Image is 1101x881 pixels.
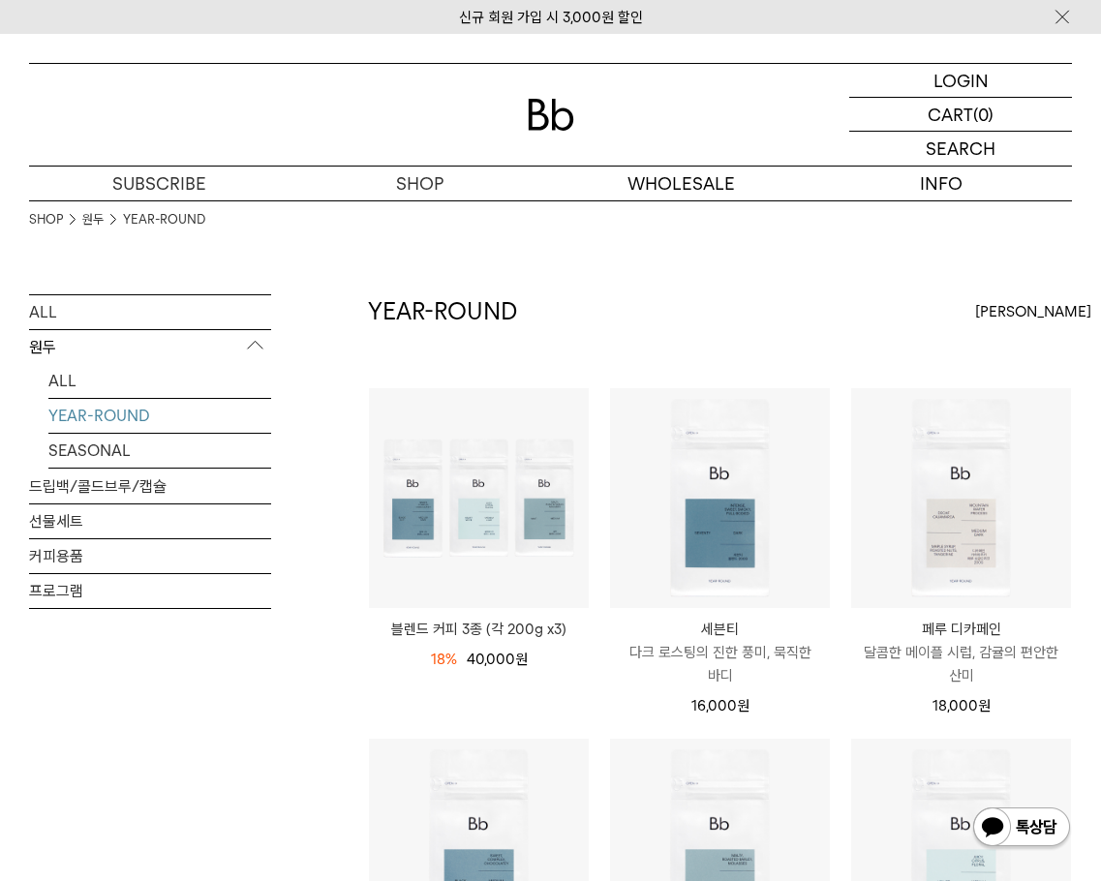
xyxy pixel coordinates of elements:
[849,64,1072,98] a: LOGIN
[691,697,749,714] span: 16,000
[48,399,271,433] a: YEAR-ROUND
[29,504,271,538] a: 선물세트
[368,295,517,328] h2: YEAR-ROUND
[610,618,830,687] a: 세븐티 다크 로스팅의 진한 풍미, 묵직한 바디
[123,210,205,229] a: YEAR-ROUND
[973,98,994,131] p: (0)
[849,98,1072,132] a: CART (0)
[290,167,550,200] a: SHOP
[610,641,830,687] p: 다크 로스팅의 진한 풍미, 묵직한 바디
[610,388,830,608] img: 세븐티
[29,295,271,329] a: ALL
[48,364,271,398] a: ALL
[29,574,271,608] a: 프로그램
[467,651,528,668] span: 40,000
[928,98,973,131] p: CART
[528,99,574,131] img: 로고
[851,641,1071,687] p: 달콤한 메이플 시럽, 감귤의 편안한 산미
[515,651,528,668] span: 원
[29,210,63,229] a: SHOP
[851,388,1071,608] img: 페루 디카페인
[369,388,589,608] img: 블렌드 커피 3종 (각 200g x3)
[48,434,271,468] a: SEASONAL
[811,167,1072,200] p: INFO
[737,697,749,714] span: 원
[29,330,271,365] p: 원두
[971,805,1072,852] img: 카카오톡 채널 1:1 채팅 버튼
[29,539,271,573] a: 커피용품
[933,64,989,97] p: LOGIN
[975,300,1091,323] span: [PERSON_NAME]
[851,618,1071,641] p: 페루 디카페인
[978,697,991,714] span: 원
[431,648,457,671] div: 18%
[926,132,995,166] p: SEARCH
[551,167,811,200] p: WHOLESALE
[29,167,290,200] a: SUBSCRIBE
[29,470,271,503] a: 드립백/콜드브루/캡슐
[851,618,1071,687] a: 페루 디카페인 달콤한 메이플 시럽, 감귤의 편안한 산미
[459,9,643,26] a: 신규 회원 가입 시 3,000원 할인
[610,618,830,641] p: 세븐티
[369,618,589,641] a: 블렌드 커피 3종 (각 200g x3)
[933,697,991,714] span: 18,000
[82,210,104,229] a: 원두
